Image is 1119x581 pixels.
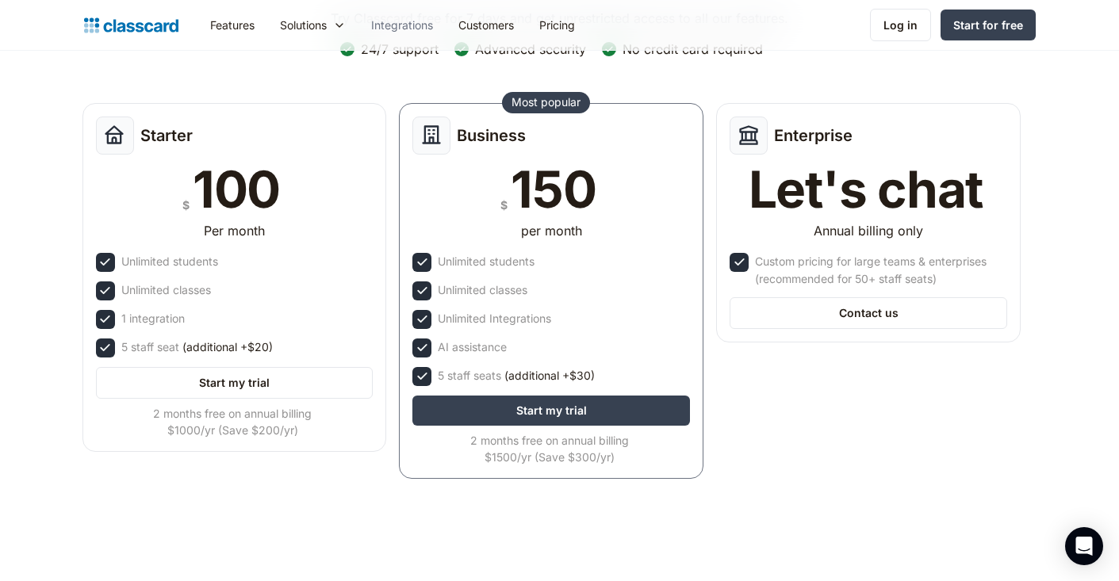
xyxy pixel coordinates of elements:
[96,405,370,438] div: 2 months free on annual billing $1000/yr (Save $200/yr)
[182,195,190,215] div: $
[500,195,508,215] div: $
[457,126,526,145] h2: Business
[412,432,687,465] div: 2 months free on annual billing $1500/yr (Save $300/yr)
[280,17,327,33] div: Solutions
[504,367,595,384] span: (additional +$30)
[1065,527,1103,565] div: Open Intercom Messenger
[512,94,581,110] div: Most popular
[883,17,918,33] div: Log in
[749,164,983,215] div: Let's chat
[511,164,596,215] div: 150
[527,7,588,43] a: Pricing
[121,338,273,356] div: 5 staff seat
[870,9,931,41] a: Log in
[84,14,178,36] a: Logo
[140,126,193,145] h2: Starter
[121,310,185,327] div: 1 integration
[204,221,265,240] div: Per month
[96,367,374,399] a: Start my trial
[193,164,280,215] div: 100
[438,310,551,327] div: Unlimited Integrations
[121,253,218,270] div: Unlimited students
[446,7,527,43] a: Customers
[774,126,853,145] h2: Enterprise
[941,10,1036,40] a: Start for free
[521,221,582,240] div: per month
[953,17,1023,33] div: Start for free
[267,7,358,43] div: Solutions
[121,281,211,299] div: Unlimited classes
[730,297,1007,329] a: Contact us
[438,281,527,299] div: Unlimited classes
[814,221,923,240] div: Annual billing only
[438,253,535,270] div: Unlimited students
[182,338,273,356] span: (additional +$20)
[438,338,507,356] div: AI assistance
[755,253,1004,288] div: Custom pricing for large teams & enterprises (recommended for 50+ staff seats)
[197,7,267,43] a: Features
[358,7,446,43] a: Integrations
[412,396,690,426] a: Start my trial
[438,367,595,384] div: 5 staff seats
